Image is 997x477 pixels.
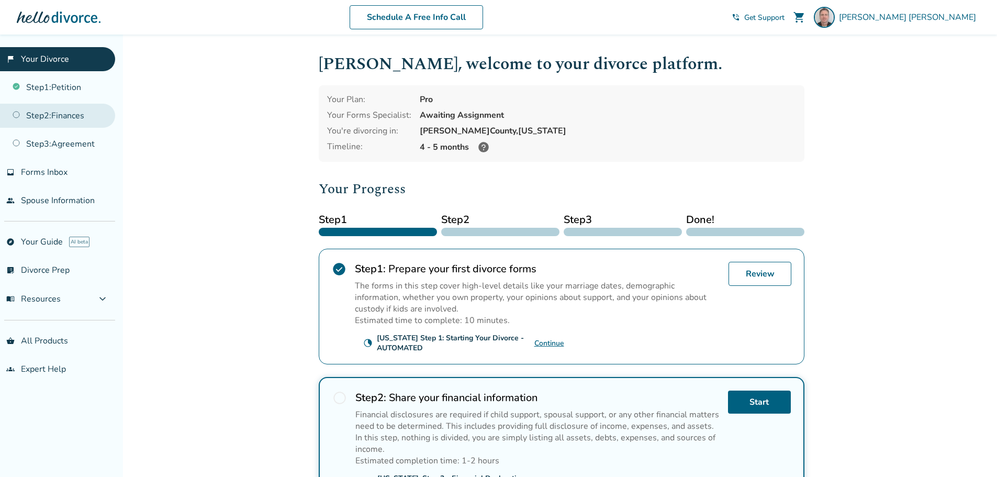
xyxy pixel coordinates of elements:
[355,391,720,405] h2: Share your financial information
[355,262,720,276] h2: Prepare your first divorce forms
[564,212,682,228] span: Step 3
[355,432,720,455] p: In this step, nothing is divided, you are simply listing all assets, debts, expenses, and sources...
[6,55,15,63] span: flag_2
[441,212,559,228] span: Step 2
[420,141,796,153] div: 4 - 5 months
[6,337,15,345] span: shopping_basket
[732,13,785,23] a: phone_in_talkGet Support
[355,262,386,276] strong: Step 1 :
[420,94,796,105] div: Pro
[420,109,796,121] div: Awaiting Assignment
[6,295,15,303] span: menu_book
[327,141,411,153] div: Timeline:
[534,338,564,348] a: Continue
[355,391,386,405] strong: Step 2 :
[744,13,785,23] span: Get Support
[793,11,805,24] span: shopping_cart
[377,333,534,353] div: [US_STATE] Step 1: Starting Your Divorce - AUTOMATED
[332,391,347,405] span: radio_button_unchecked
[327,109,411,121] div: Your Forms Specialist:
[6,238,15,246] span: explore
[686,212,804,228] span: Done!
[96,293,109,305] span: expand_more
[355,455,720,467] p: Estimated completion time: 1-2 hours
[21,167,68,178] span: Forms Inbox
[728,391,791,414] a: Start
[6,293,61,305] span: Resources
[69,237,89,247] span: AI beta
[814,7,835,28] img: James Sjerven
[327,94,411,105] div: Your Plan:
[350,5,483,29] a: Schedule A Free Info Call
[332,262,346,276] span: check_circle
[839,12,980,23] span: [PERSON_NAME] [PERSON_NAME]
[363,338,373,348] span: clock_loader_40
[355,280,720,315] p: The forms in this step cover high-level details like your marriage dates, demographic information...
[6,168,15,176] span: inbox
[319,179,804,199] h2: Your Progress
[327,125,411,137] div: You're divorcing in:
[319,212,437,228] span: Step 1
[6,365,15,373] span: groups
[6,266,15,274] span: list_alt_check
[420,125,796,137] div: [PERSON_NAME] County, [US_STATE]
[729,262,791,286] a: Review
[6,196,15,205] span: people
[355,315,720,326] p: Estimated time to complete: 10 minutes.
[319,51,804,77] h1: [PERSON_NAME] , welcome to your divorce platform.
[732,13,740,21] span: phone_in_talk
[355,409,720,432] p: Financial disclosures are required if child support, spousal support, or any other financial matt...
